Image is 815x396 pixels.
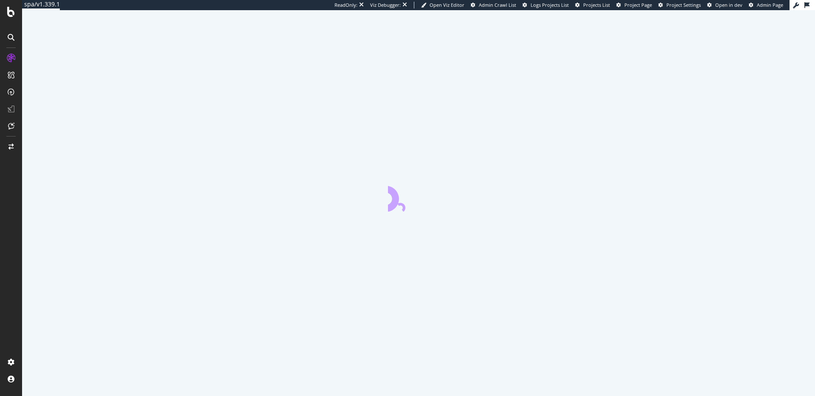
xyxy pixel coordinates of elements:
span: Logs Projects List [531,2,569,8]
a: Project Settings [658,2,701,8]
span: Project Page [624,2,652,8]
a: Projects List [575,2,610,8]
a: Admin Crawl List [471,2,516,8]
a: Logs Projects List [523,2,569,8]
span: Admin Crawl List [479,2,516,8]
div: Viz Debugger: [370,2,401,8]
span: Projects List [583,2,610,8]
div: ReadOnly: [334,2,357,8]
a: Admin Page [749,2,783,8]
span: Open Viz Editor [430,2,464,8]
div: animation [388,181,449,212]
a: Open Viz Editor [421,2,464,8]
span: Admin Page [757,2,783,8]
span: Project Settings [666,2,701,8]
span: Open in dev [715,2,742,8]
a: Open in dev [707,2,742,8]
a: Project Page [616,2,652,8]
